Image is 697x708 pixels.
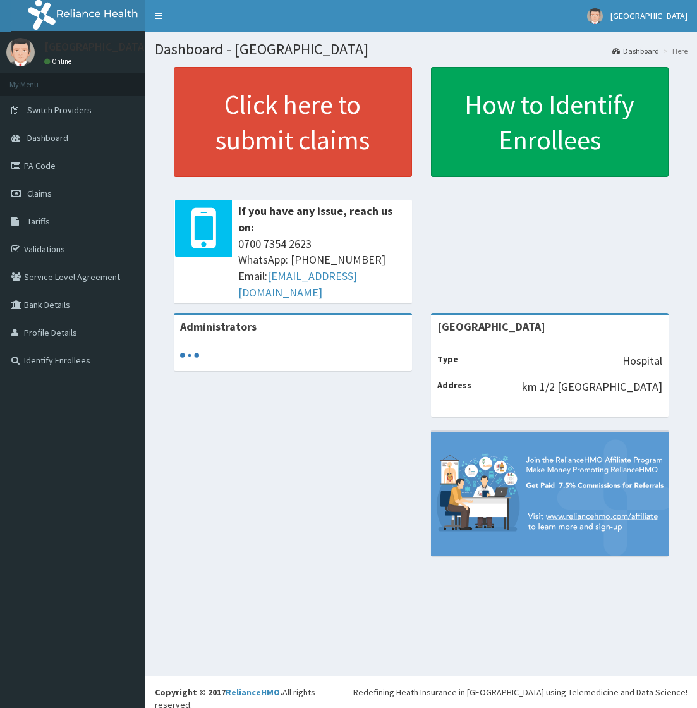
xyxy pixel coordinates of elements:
[226,687,280,698] a: RelianceHMO
[238,236,406,301] span: 0700 7354 2623 WhatsApp: [PHONE_NUMBER] Email:
[660,46,688,56] li: Here
[612,46,659,56] a: Dashboard
[587,8,603,24] img: User Image
[27,132,68,143] span: Dashboard
[174,67,412,177] a: Click here to submit claims
[353,686,688,699] div: Redefining Heath Insurance in [GEOGRAPHIC_DATA] using Telemedicine and Data Science!
[180,346,199,365] svg: audio-loading
[155,41,688,58] h1: Dashboard - [GEOGRAPHIC_DATA]
[44,57,75,66] a: Online
[238,269,357,300] a: [EMAIL_ADDRESS][DOMAIN_NAME]
[522,379,662,395] p: km 1/2 [GEOGRAPHIC_DATA]
[437,353,458,365] b: Type
[27,188,52,199] span: Claims
[238,204,392,235] b: If you have any issue, reach us on:
[27,216,50,227] span: Tariffs
[44,41,148,52] p: [GEOGRAPHIC_DATA]
[180,319,257,334] b: Administrators
[431,67,669,177] a: How to Identify Enrollees
[437,379,471,391] b: Address
[610,10,688,21] span: [GEOGRAPHIC_DATA]
[27,104,92,116] span: Switch Providers
[155,687,282,698] strong: Copyright © 2017 .
[437,319,545,334] strong: [GEOGRAPHIC_DATA]
[6,38,35,66] img: User Image
[622,353,662,369] p: Hospital
[431,432,669,556] img: provider-team-banner.png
